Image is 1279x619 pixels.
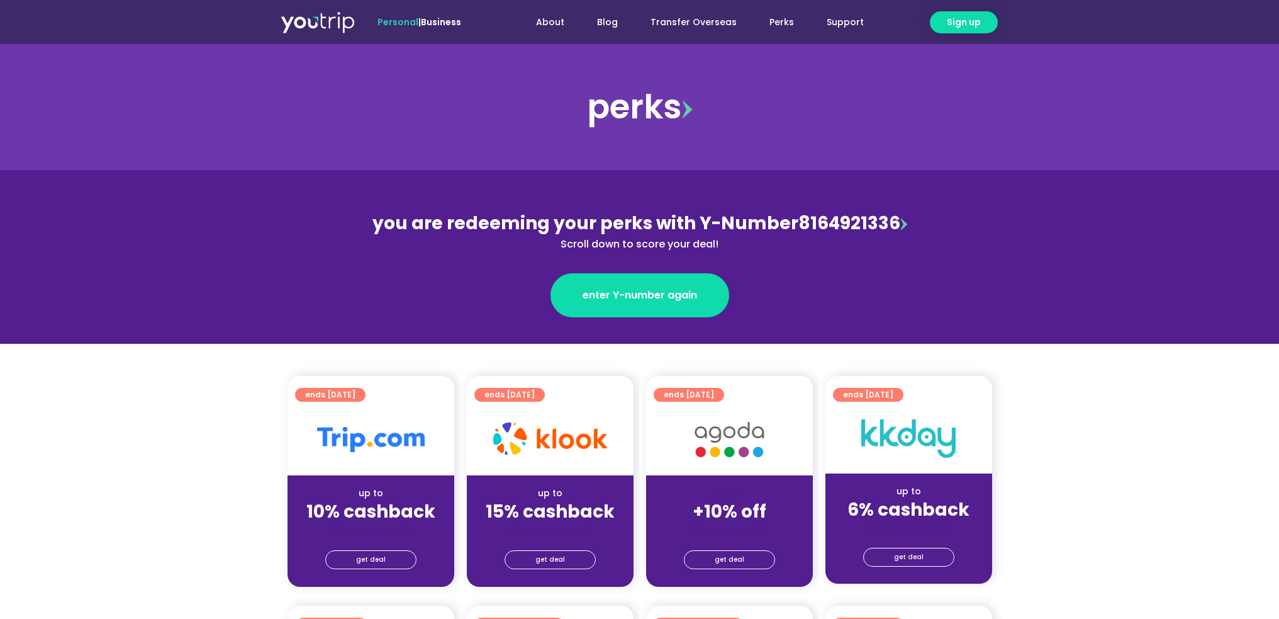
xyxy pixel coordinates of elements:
span: enter Y-number again [583,288,697,303]
span: get deal [356,551,386,569]
span: up to [718,487,741,499]
a: get deal [863,548,954,567]
div: Scroll down to score your deal! [367,237,913,252]
span: Personal [377,16,418,28]
div: (for stays only) [656,523,803,537]
strong: 10% cashback [306,499,435,524]
div: 8164921336 [367,210,913,252]
div: up to [477,487,623,500]
div: (for stays only) [835,521,982,535]
span: ends [DATE] [843,388,893,402]
div: up to [298,487,444,500]
strong: 6% cashback [847,497,969,522]
div: (for stays only) [477,523,623,537]
span: | [377,16,461,28]
div: up to [835,485,982,498]
a: get deal [325,550,416,569]
span: get deal [535,551,565,569]
a: Business [421,16,461,28]
span: ends [DATE] [484,388,535,402]
nav: Menu [495,11,880,34]
a: Transfer Overseas [634,11,753,34]
a: Perks [753,11,810,34]
a: Blog [581,11,634,34]
a: ends [DATE] [654,388,724,402]
a: ends [DATE] [833,388,903,402]
a: Support [810,11,880,34]
div: (for stays only) [298,523,444,537]
a: About [520,11,581,34]
span: get deal [715,551,744,569]
a: ends [DATE] [295,388,366,402]
strong: +10% off [693,499,766,524]
a: get deal [505,550,596,569]
a: Sign up [930,11,998,33]
span: ends [DATE] [664,388,714,402]
a: get deal [684,550,775,569]
a: enter Y-number again [550,273,729,317]
strong: 15% cashback [486,499,615,524]
span: ends [DATE] [305,388,355,402]
a: ends [DATE] [474,388,545,402]
span: get deal [894,548,924,566]
span: Sign up [947,16,981,29]
span: you are redeeming your perks with Y-Number [372,211,798,236]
